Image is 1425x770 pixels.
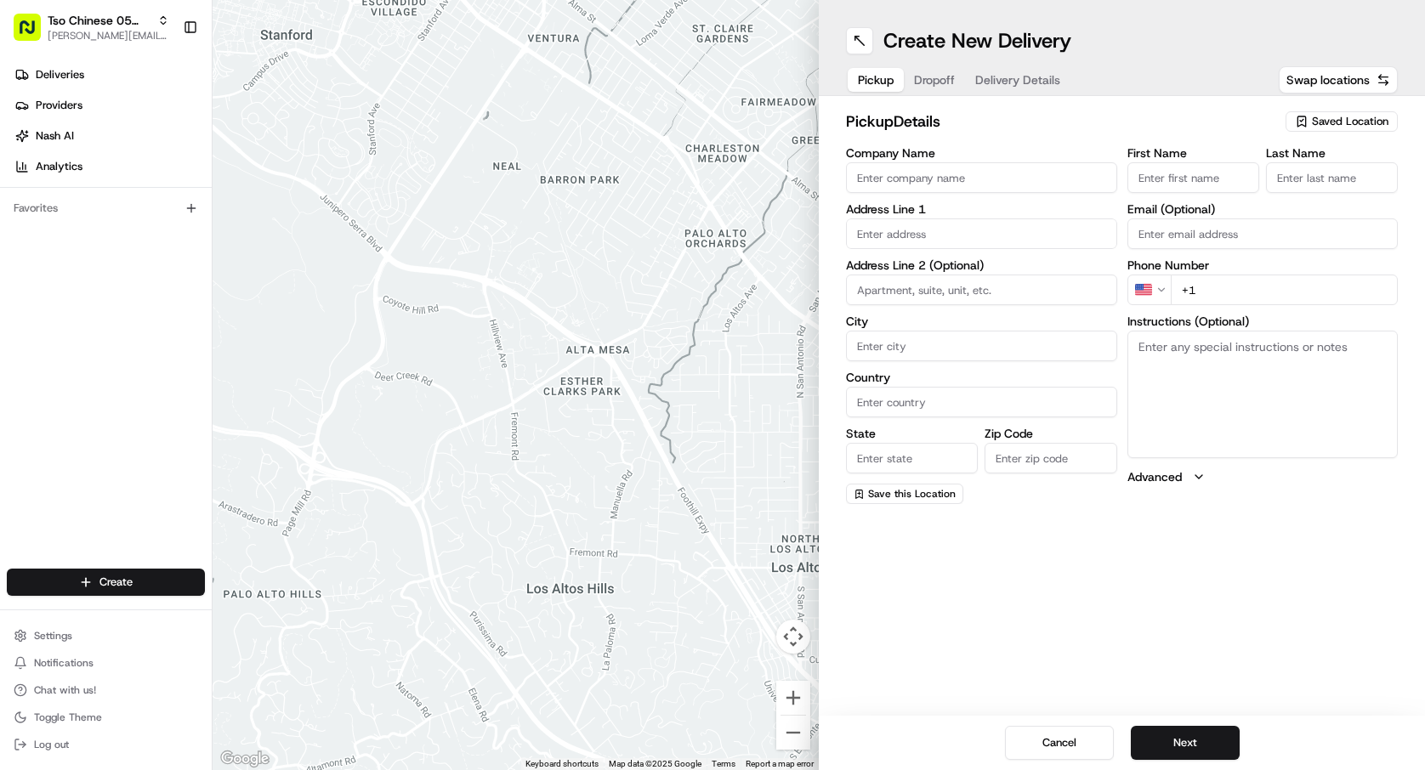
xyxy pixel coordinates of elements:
[1266,162,1398,193] input: Enter last name
[7,624,205,648] button: Settings
[776,620,810,654] button: Map camera controls
[1127,203,1399,215] label: Email (Optional)
[1127,315,1399,327] label: Instructions (Optional)
[846,162,1117,193] input: Enter company name
[1127,468,1399,485] button: Advanced
[746,759,814,768] a: Report a map error
[1279,66,1398,93] button: Swap locations
[868,487,956,501] span: Save this Location
[7,651,205,675] button: Notifications
[7,195,205,222] div: Favorites
[846,259,1117,271] label: Address Line 2 (Optional)
[34,711,102,724] span: Toggle Theme
[846,203,1117,215] label: Address Line 1
[858,71,894,88] span: Pickup
[1127,259,1399,271] label: Phone Number
[48,29,169,42] button: [PERSON_NAME][EMAIL_ADDRESS][DOMAIN_NAME]
[1131,726,1240,760] button: Next
[985,443,1116,473] input: Enter zip code
[1127,162,1259,193] input: Enter first name
[7,7,176,48] button: Tso Chinese 05 [PERSON_NAME][PERSON_NAME][EMAIL_ADDRESS][DOMAIN_NAME]
[712,759,735,768] a: Terms
[217,748,273,770] a: Open this area in Google Maps (opens a new window)
[846,218,1117,249] input: Enter address
[609,759,701,768] span: Map data ©2025 Google
[7,122,212,150] a: Nash AI
[7,61,212,88] a: Deliveries
[1286,71,1370,88] span: Swap locations
[1171,275,1399,305] input: Enter phone number
[7,705,205,729] button: Toggle Theme
[36,67,84,82] span: Deliveries
[846,275,1117,305] input: Apartment, suite, unit, etc.
[776,681,810,715] button: Zoom in
[883,27,1071,54] h1: Create New Delivery
[217,748,273,770] img: Google
[36,159,82,174] span: Analytics
[846,315,1117,327] label: City
[36,128,74,144] span: Nash AI
[7,153,212,180] a: Analytics
[776,716,810,750] button: Zoom out
[1127,218,1399,249] input: Enter email address
[914,71,955,88] span: Dropoff
[1286,110,1398,133] button: Saved Location
[7,733,205,756] button: Log out
[846,443,978,473] input: Enter state
[1127,468,1182,485] label: Advanced
[846,427,978,439] label: State
[48,12,150,29] button: Tso Chinese 05 [PERSON_NAME]
[7,92,212,119] a: Providers
[846,110,1275,133] h2: pickup Details
[7,569,205,596] button: Create
[525,758,599,770] button: Keyboard shortcuts
[975,71,1060,88] span: Delivery Details
[34,656,94,670] span: Notifications
[846,147,1117,159] label: Company Name
[34,738,69,751] span: Log out
[1127,147,1259,159] label: First Name
[846,387,1117,417] input: Enter country
[985,427,1116,439] label: Zip Code
[1266,147,1398,159] label: Last Name
[99,575,133,590] span: Create
[1312,114,1388,129] span: Saved Location
[36,98,82,113] span: Providers
[846,331,1117,361] input: Enter city
[34,629,72,643] span: Settings
[846,484,963,504] button: Save this Location
[846,371,1117,383] label: Country
[7,678,205,702] button: Chat with us!
[34,683,96,697] span: Chat with us!
[1005,726,1114,760] button: Cancel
